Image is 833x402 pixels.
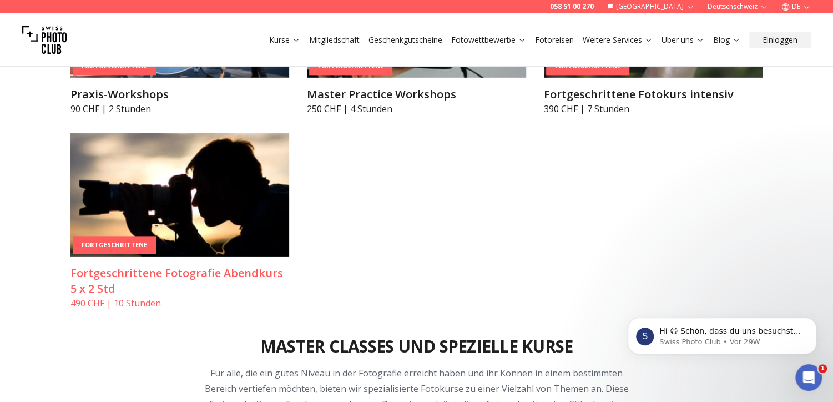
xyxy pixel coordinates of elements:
span: 1 [818,364,827,373]
h2: Master Classes und spezielle Kurse [260,336,573,356]
a: Über uns [662,34,704,46]
h3: Master Practice Workshops [307,87,526,102]
button: Weitere Services [578,32,657,48]
a: Geschenkgutscheine [368,34,442,46]
img: Swiss photo club [22,18,67,62]
iframe: Intercom live chat [795,364,822,391]
a: Fotowettbewerbe [451,34,526,46]
button: Mitgliedschaft [305,32,364,48]
button: Fotowettbewerbe [447,32,531,48]
p: 90 CHF | 2 Stunden [70,102,290,115]
iframe: Intercom notifications Nachricht [611,294,833,372]
div: Fortgeschrittene [73,236,156,254]
a: 058 51 00 270 [550,2,594,11]
a: Fortgeschrittene Fotografie Abendkurs 5 x 2 StdFortgeschritteneFortgeschrittene Fotografie Abendk... [70,133,290,310]
h3: Fortgeschrittene Fotografie Abendkurs 5 x 2 Std [70,265,290,297]
a: Weitere Services [583,34,653,46]
button: Über uns [657,32,709,48]
a: Mitgliedschaft [309,34,360,46]
img: Fortgeschrittene Fotografie Abendkurs 5 x 2 Std [70,133,290,257]
h3: Praxis-Workshops [70,87,290,102]
h3: Fortgeschrittene Fotokurs intensiv [544,87,763,102]
button: Blog [709,32,745,48]
a: Fotoreisen [535,34,574,46]
p: 250 CHF | 4 Stunden [307,102,526,115]
button: Geschenkgutscheine [364,32,447,48]
p: 490 CHF | 10 Stunden [70,297,290,310]
a: Kurse [269,34,300,46]
button: Fotoreisen [531,32,578,48]
button: Kurse [265,32,305,48]
a: Blog [713,34,740,46]
button: Einloggen [749,32,811,48]
p: 390 CHF | 7 Stunden [544,102,763,115]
